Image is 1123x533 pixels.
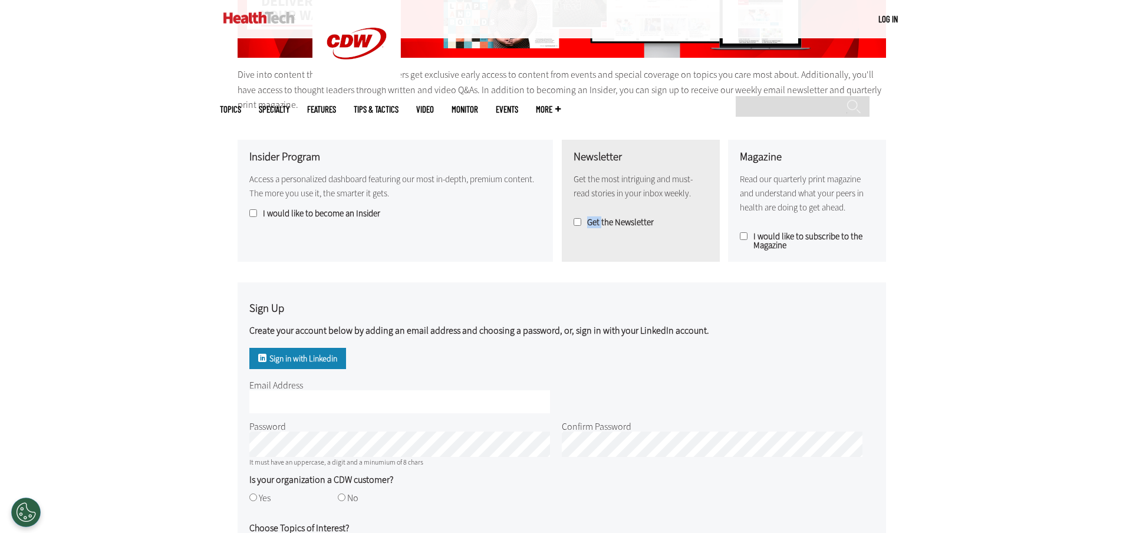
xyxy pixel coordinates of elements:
h3: Sign Up [249,303,709,314]
label: Email Address [249,379,303,391]
p: Access a personalized dashboard featuring our most in-depth, premium content. The more you use it... [249,172,541,200]
span: Specialty [259,105,289,114]
p: Create your account below by adding an email address and choosing a password, or, sign in with yo... [249,323,709,338]
a: CDW [312,78,401,90]
h3: Newsletter [574,152,708,163]
label: I would like to subscribe to the Magazine [740,232,874,250]
a: MonITor [452,105,478,114]
a: Tips & Tactics [354,105,399,114]
img: Home [223,12,295,24]
label: Confirm Password [562,420,631,433]
div: Cookies Settings [11,498,41,527]
button: Open Preferences [11,498,41,527]
span: Topics [220,105,241,114]
label: Password [249,420,286,433]
div: User menu [878,13,898,25]
a: Log in [878,14,898,24]
p: Read our quarterly print magazine and understand what your peers in health are doing to get ahead. [740,172,874,215]
label: Yes [259,492,271,504]
h3: Magazine [740,152,874,163]
span: Choose Topics of Interest? [249,524,349,533]
h3: Insider Program [249,152,541,163]
span: Is your organization a CDW customer? [249,475,393,485]
a: Features [307,105,336,114]
p: Get the most intriguing and must-read stories in your inbox weekly. [574,172,708,200]
span: It must have an uppercase, a digit and a minumium of 8 chars [249,458,423,467]
a: Sign in with Linkedin [249,348,346,369]
label: No [347,492,358,504]
a: Video [416,105,434,114]
span: More [536,105,561,114]
label: Get the Newsletter [574,218,708,227]
label: I would like to become an Insider [249,209,541,218]
a: Events [496,105,518,114]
